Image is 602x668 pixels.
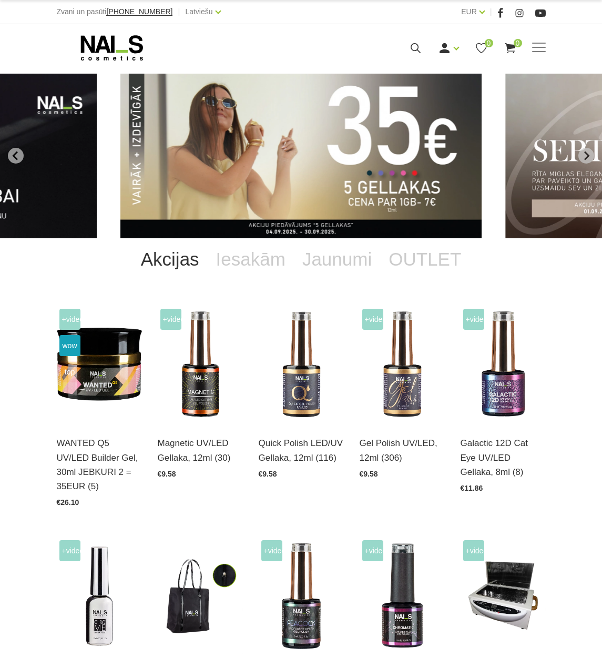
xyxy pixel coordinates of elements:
[485,39,493,47] span: 0
[463,540,484,561] span: +Video
[178,5,180,18] span: |
[59,361,80,382] span: top
[461,436,546,479] a: Galactic 12D Cat Eye UV/LED Gellaka, 8ml (8)
[59,540,80,561] span: +Video
[461,5,477,18] a: EUR
[106,7,172,16] span: [PHONE_NUMBER]
[360,538,445,655] img: Chromatic magnētiskā dizaina gellaka ar smalkām, atstarojošām hroma daļiņām. Izteiksmīgs 4D efekt...
[185,5,212,18] a: Latviešu
[362,309,383,330] span: +Video
[514,39,522,47] span: 0
[158,306,243,423] img: Ilgnoturīga gellaka, kas sastāv no metāla mikrodaļiņām, kuras īpaša magnēta ietekmē var pārvērst ...
[360,470,378,478] span: €9.58
[259,436,344,464] a: Quick Polish LED/UV Gellaka, 12ml (116)
[259,470,277,478] span: €9.58
[259,538,344,655] img: Hameleona efekta gellakas pārklājums. Intensīvam rezultātam lietot uz melna pamattoņa, tādā veidā...
[360,436,445,464] a: Gel Polish UV/LED, 12ml (306)
[380,238,470,280] a: OUTLET
[57,5,173,18] div: Zvani un pasūti
[158,470,176,478] span: €9.58
[59,309,80,330] span: +Video
[59,335,80,356] span: wow
[504,42,517,55] a: 0
[106,8,172,16] a: [PHONE_NUMBER]
[8,148,24,164] button: Go to last slide
[475,42,488,55] a: 0
[158,538,243,655] img: Ērta, eleganta, izturīga soma ar NAI_S cosmetics logo.Izmērs: 38 x 46 x 14 cm...
[158,436,243,464] a: Magnetic UV/LED Gellaka, 12ml (30)
[461,538,546,655] img: Karstā gaisa sterilizatoru var izmantot skaistumkopšanas salonos, manikīra kabinetos, ēdināšanas ...
[261,540,282,561] span: +Video
[57,306,142,423] img: Gels WANTED NAILS cosmetics tehniķu komanda ir radījusi gelu, kas ilgi jau ir katra meistara mekl...
[132,238,208,280] a: Akcijas
[360,306,445,423] img: Ilgnoturīga, intensīvi pigmentēta gellaka. Viegli klājas, lieliski žūst, nesaraujas, neatkāpjas n...
[578,148,594,164] button: Next slide
[120,74,482,238] li: 1 of 12
[461,306,546,423] img: Daudzdimensionāla magnētiskā gellaka, kas satur smalkas, atstarojošas hroma daļiņas. Ar īpaša mag...
[57,436,142,493] a: WANTED Q5 UV/LED Builder Gel, 30ml JEBKURI 2 = 35EUR (5)
[294,238,380,280] a: Jaunumi
[362,540,383,561] span: +Video
[463,309,484,330] span: +Video
[160,309,181,330] span: +Video
[57,498,79,507] span: €26.10
[490,5,492,18] span: |
[461,484,483,492] span: €11.86
[57,538,142,655] img: Paredzēta hromēta jeb spoguļspīduma efekta veidošanai uz pilnas naga plātnes vai atsevišķiem diza...
[259,306,344,423] img: Ātri, ērti un vienkārši!Intensīvi pigmentēta gellaka, kas perfekti klājas arī vienā slānī, tādā v...
[208,238,294,280] a: Iesakām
